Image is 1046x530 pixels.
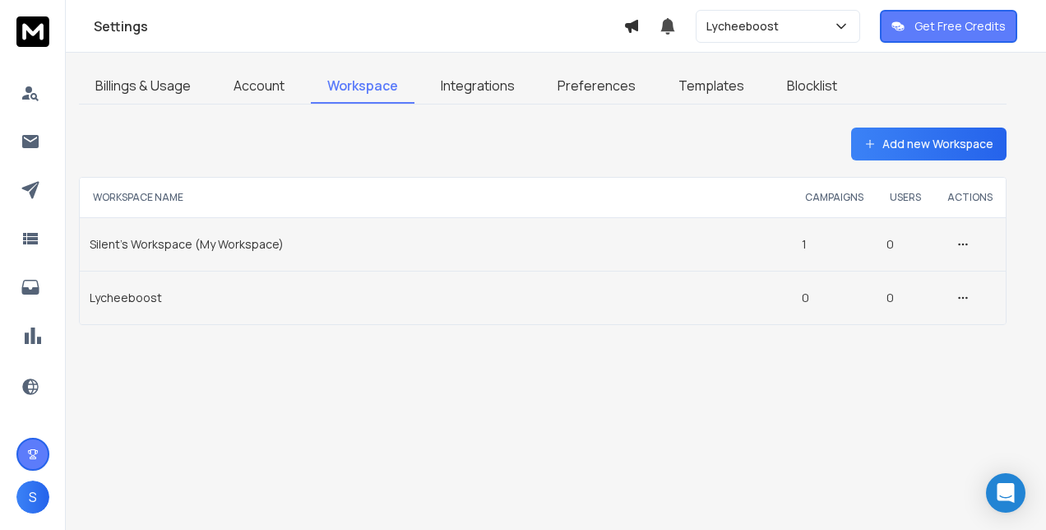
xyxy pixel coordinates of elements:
p: Lycheeboost [706,18,785,35]
a: Workspace [311,69,414,104]
button: S [16,481,49,514]
td: 0 [792,271,877,324]
a: Templates [662,69,761,104]
td: Silent's Workspace (My Workspace) [80,217,792,271]
th: CAMPAIGNS [792,178,877,217]
h1: Settings [94,16,623,36]
a: Integrations [424,69,531,104]
button: Get Free Credits [880,10,1017,43]
td: Lycheeboost [80,271,792,324]
td: 0 [877,217,934,271]
td: 0 [877,271,934,324]
p: Get Free Credits [914,18,1006,35]
td: 1 [792,217,877,271]
a: Blocklist [771,69,854,104]
button: Add new Workspace [851,128,1007,160]
a: Billings & Usage [79,69,207,104]
a: Preferences [541,69,652,104]
th: USERS [877,178,934,217]
th: ACTIONS [934,178,1006,217]
a: Account [217,69,301,104]
th: WORKSPACE NAME [80,178,792,217]
div: Open Intercom Messenger [986,473,1025,513]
